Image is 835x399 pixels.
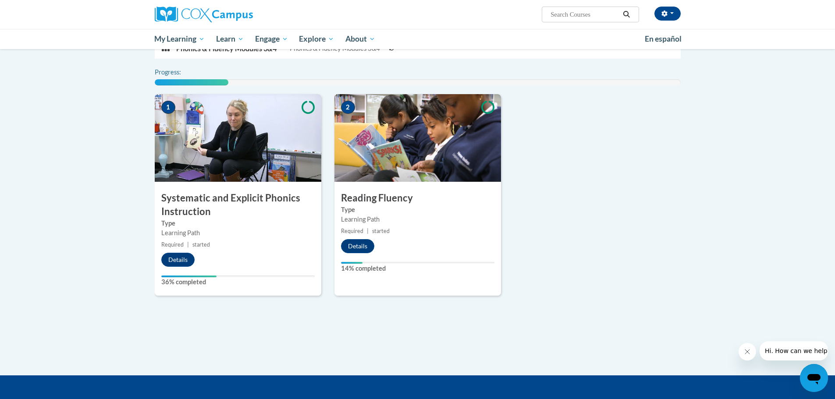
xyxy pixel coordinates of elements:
[654,7,681,21] button: Account Settings
[192,241,210,248] span: started
[210,29,249,49] a: Learn
[161,277,315,287] label: 36% completed
[800,364,828,392] iframe: Button to launch messaging window
[334,94,501,182] img: Course Image
[334,191,501,205] h3: Reading Fluency
[155,191,321,219] h3: Systematic and Explicit Phonics Instruction
[154,34,205,44] span: My Learning
[341,239,374,253] button: Details
[142,29,694,49] div: Main menu
[345,34,375,44] span: About
[5,6,71,13] span: Hi. How can we help?
[161,219,315,228] label: Type
[372,228,390,234] span: started
[299,34,334,44] span: Explore
[645,34,682,43] span: En español
[155,94,321,182] img: Course Image
[341,215,494,224] div: Learning Path
[161,228,315,238] div: Learning Path
[161,275,217,277] div: Your progress
[255,34,288,44] span: Engage
[216,34,244,44] span: Learn
[149,29,211,49] a: My Learning
[550,9,620,20] input: Search Courses
[340,29,381,49] a: About
[367,228,369,234] span: |
[341,205,494,215] label: Type
[293,29,340,49] a: Explore
[155,7,253,22] img: Cox Campus
[341,101,355,114] span: 2
[161,241,184,248] span: Required
[760,341,828,360] iframe: Message from company
[249,29,294,49] a: Engage
[341,228,363,234] span: Required
[155,67,205,77] label: Progress:
[620,9,633,20] button: Search
[639,30,687,48] a: En español
[155,7,321,22] a: Cox Campus
[187,241,189,248] span: |
[341,262,362,264] div: Your progress
[341,264,494,273] label: 14% completed
[161,101,175,114] span: 1
[739,343,756,360] iframe: Close message
[161,253,195,267] button: Details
